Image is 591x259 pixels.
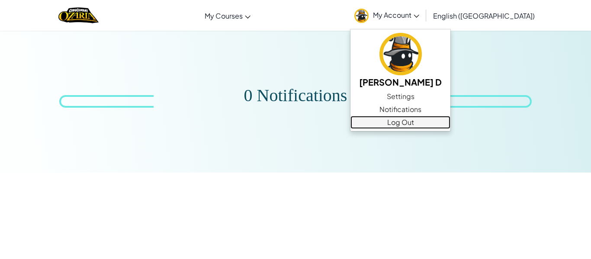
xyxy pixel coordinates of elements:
span: My Courses [205,11,243,20]
img: avatar [379,33,422,75]
span: Notifications [379,104,421,115]
a: Notifications [350,103,450,116]
a: English ([GEOGRAPHIC_DATA]) [429,4,539,27]
img: Home [58,6,99,24]
a: [PERSON_NAME] D [350,32,450,90]
a: Settings [350,90,450,103]
a: Ozaria by CodeCombat logo [58,6,99,24]
a: My Courses [200,4,255,27]
span: English ([GEOGRAPHIC_DATA]) [433,11,535,20]
div: 0 Notifications [244,89,347,102]
h5: [PERSON_NAME] D [359,75,442,89]
span: My Account [373,10,419,19]
a: Log Out [350,116,450,129]
img: avatar [354,9,369,23]
a: My Account [350,2,424,29]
